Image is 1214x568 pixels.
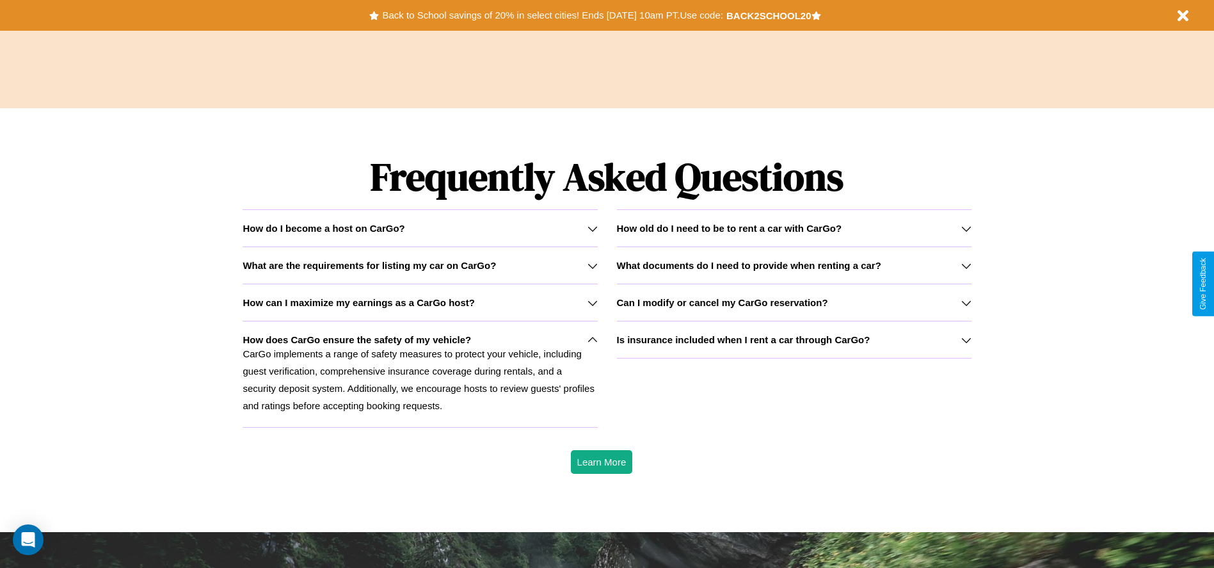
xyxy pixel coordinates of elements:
h3: How can I maximize my earnings as a CarGo host? [243,297,475,308]
div: Open Intercom Messenger [13,524,44,555]
h3: Is insurance included when I rent a car through CarGo? [617,334,870,345]
p: CarGo implements a range of safety measures to protect your vehicle, including guest verification... [243,345,597,414]
h3: What are the requirements for listing my car on CarGo? [243,260,496,271]
h3: Can I modify or cancel my CarGo reservation? [617,297,828,308]
div: Give Feedback [1199,258,1208,310]
h3: How old do I need to be to rent a car with CarGo? [617,223,842,234]
button: Back to School savings of 20% in select cities! Ends [DATE] 10am PT.Use code: [379,6,726,24]
h3: How do I become a host on CarGo? [243,223,404,234]
button: Learn More [571,450,633,474]
h1: Frequently Asked Questions [243,144,971,209]
h3: How does CarGo ensure the safety of my vehicle? [243,334,471,345]
h3: What documents do I need to provide when renting a car? [617,260,881,271]
b: BACK2SCHOOL20 [726,10,811,21]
